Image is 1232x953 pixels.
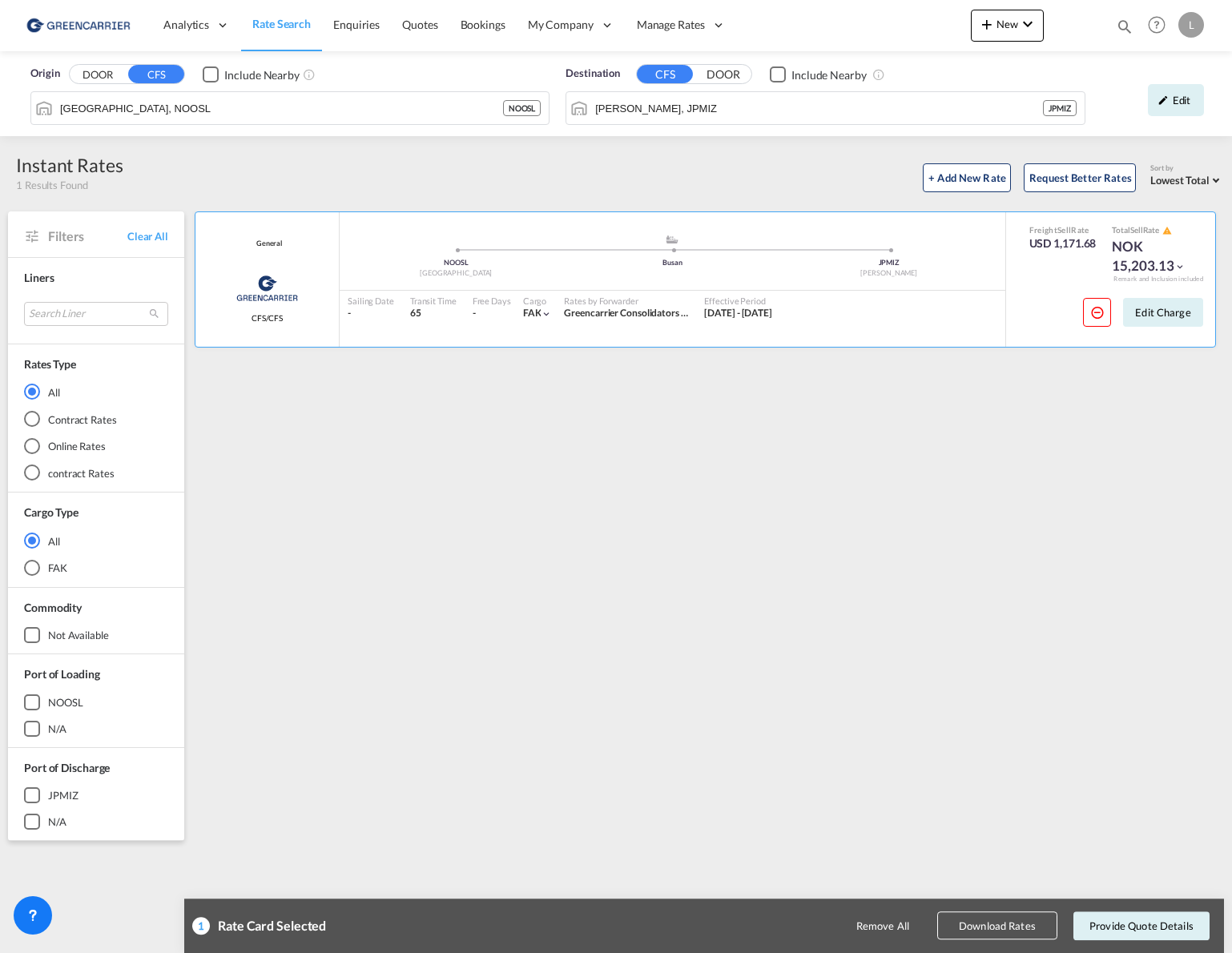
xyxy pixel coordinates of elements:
[24,533,168,549] md-radio-button: All
[461,18,505,31] span: Bookings
[523,295,553,307] div: Cargo
[192,917,210,935] div: 1
[48,227,127,245] span: Filters
[24,438,168,454] md-radio-button: Online Rates
[781,258,997,268] div: JPMIZ
[1083,298,1111,327] button: icon-minus-circle-outline
[872,68,885,81] md-icon: Unchecked: Ignores neighbouring ports when fetching rates.Checked : Includes neighbouring ports w...
[791,67,867,83] div: Include Nearby
[695,66,751,84] button: DOOR
[48,788,79,802] div: JPMIZ
[232,268,303,308] img: Greencarrier Consolidator
[24,601,82,614] span: Commodity
[128,65,184,83] button: CFS
[637,65,693,83] button: CFS
[348,268,564,279] div: [GEOGRAPHIC_DATA]
[224,67,300,83] div: Include Nearby
[24,411,168,427] md-radio-button: Contract Rates
[566,66,620,82] span: Destination
[252,312,283,324] span: CFS/CFS
[1018,14,1037,34] md-icon: icon-chevron-down
[637,17,705,33] span: Manage Rates
[24,465,168,481] md-radio-button: contract Rates
[1161,224,1172,236] button: icon-alert
[977,18,1037,30] span: New
[1143,11,1170,38] span: Help
[1158,94,1169,106] md-icon: icon-pencil
[24,667,100,681] span: Port of Loading
[1073,911,1210,940] button: Provide Quote Details
[1101,275,1215,283] div: Remark and Inclusion included
[24,356,76,372] div: Rates Type
[971,10,1044,42] button: icon-plus 400-fgNewicon-chevron-down
[595,96,1043,120] input: Search by Port
[24,505,79,521] div: Cargo Type
[48,722,66,736] div: N/A
[1057,225,1071,235] span: Sell
[16,152,123,178] div: Instant Rates
[348,295,394,307] div: Sailing Date
[1116,18,1133,42] div: icon-magnify
[1024,163,1136,192] button: Request Better Rates
[24,384,168,400] md-radio-button: All
[1112,237,1192,275] div: NOK 15,203.13
[31,92,549,124] md-input-container: Oslo, NOOSL
[564,307,786,319] span: Greencarrier Consolidators ([GEOGRAPHIC_DATA])
[24,761,110,774] span: Port of Discharge
[48,695,83,710] div: NOOSL
[843,912,923,940] button: Remove All
[16,178,88,192] span: 1 Results Found
[503,100,542,116] div: NOOSL
[70,66,126,84] button: DOOR
[203,66,300,82] md-checkbox: Checkbox No Ink
[1029,224,1097,235] div: Freight Rate
[564,295,688,307] div: Rates by Forwarder
[410,307,457,320] div: 65
[564,307,688,320] div: Greencarrier Consolidators (Norway)
[541,308,552,320] md-icon: icon-chevron-down
[348,258,564,268] div: NOOSL
[48,628,109,642] div: not available
[252,239,282,249] span: General
[1174,261,1186,272] md-icon: icon-chevron-down
[923,163,1011,192] button: + Add New Rate
[781,268,997,279] div: [PERSON_NAME]
[564,258,780,268] div: Busan
[704,307,772,319] span: [DATE] - [DATE]
[770,66,867,82] md-checkbox: Checkbox No Ink
[410,295,457,307] div: Transit Time
[1090,305,1105,320] md-icon: icon-minus-circle-outline
[24,787,168,803] md-checkbox: JPMIZ
[1148,84,1204,116] div: icon-pencilEdit
[1123,298,1203,327] button: Edit Charge
[1178,12,1204,38] div: L
[1043,100,1077,116] div: JPMIZ
[473,295,511,307] div: Free Days
[1029,235,1097,251] div: USD 1,171.68
[252,17,311,30] span: Rate Search
[24,721,168,737] md-checkbox: N/A
[24,814,168,830] md-checkbox: N/A
[333,18,380,31] span: Enquiries
[937,912,1057,940] button: Download Rates
[30,66,59,82] span: Origin
[1150,170,1224,188] md-select: Select: Lowest Total
[348,307,394,320] div: -
[252,239,282,249] div: Contract / Rate Agreement / Tariff / Spot Pricing Reference Number: General
[1130,225,1143,235] span: Sell
[1150,174,1210,187] span: Lowest Total
[662,235,682,243] md-icon: assets/icons/custom/ship-fill.svg
[24,560,168,576] md-radio-button: FAK
[566,92,1084,124] md-input-container: Mizushima, JPMIZ
[24,7,132,43] img: e39c37208afe11efa9cb1d7a6ea7d6f5.png
[473,307,476,320] div: -
[1162,226,1172,235] md-icon: icon-alert
[24,271,54,284] span: Liners
[163,17,209,33] span: Analytics
[127,229,168,243] span: Clear All
[24,694,168,710] md-checkbox: NOOSL
[704,295,772,307] div: Effective Period
[210,917,326,935] div: Rate Card Selected
[1112,224,1192,237] div: Total Rate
